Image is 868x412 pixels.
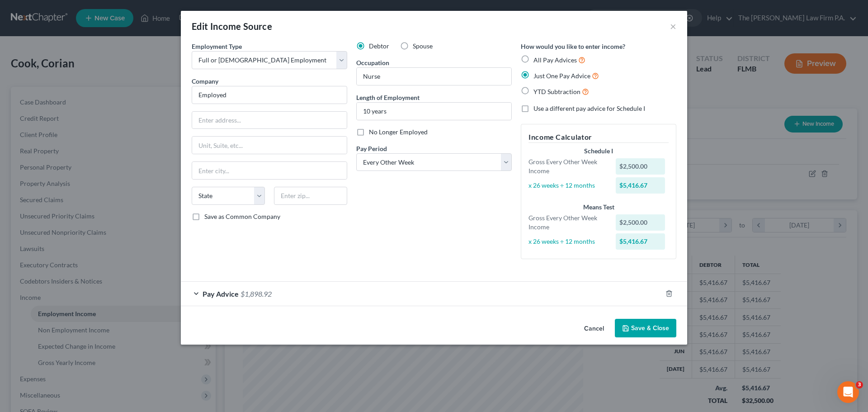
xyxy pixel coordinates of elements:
[241,289,272,298] span: $1,898.92
[369,128,428,136] span: No Longer Employed
[577,320,611,338] button: Cancel
[521,42,625,51] label: How would you like to enter income?
[533,88,580,95] span: YTD Subtraction
[356,93,420,102] label: Length of Employment
[837,381,859,403] iframe: Intercom live chat
[413,42,433,50] span: Spouse
[192,162,347,179] input: Enter city...
[357,103,511,120] input: ex: 2 years
[192,112,347,129] input: Enter address...
[616,158,665,175] div: $2,500.00
[524,157,611,175] div: Gross Every Other Week Income
[192,77,218,85] span: Company
[192,137,347,154] input: Unit, Suite, etc...
[533,56,577,64] span: All Pay Advices
[192,43,242,50] span: Employment Type
[274,187,347,205] input: Enter zip...
[528,147,669,156] div: Schedule I
[356,58,389,67] label: Occupation
[357,68,511,85] input: --
[524,237,611,246] div: x 26 weeks ÷ 12 months
[204,213,280,220] span: Save as Common Company
[616,233,665,250] div: $5,416.67
[528,203,669,212] div: Means Test
[524,181,611,190] div: x 26 weeks ÷ 12 months
[615,319,676,338] button: Save & Close
[369,42,389,50] span: Debtor
[533,72,590,80] span: Just One Pay Advice
[524,213,611,232] div: Gross Every Other Week Income
[356,145,387,152] span: Pay Period
[533,104,645,112] span: Use a different pay advice for Schedule I
[192,86,347,104] input: Search company by name...
[192,20,272,33] div: Edit Income Source
[528,132,669,143] h5: Income Calculator
[856,381,863,388] span: 3
[203,289,239,298] span: Pay Advice
[670,21,676,32] button: ×
[616,214,665,231] div: $2,500.00
[616,177,665,194] div: $5,416.67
